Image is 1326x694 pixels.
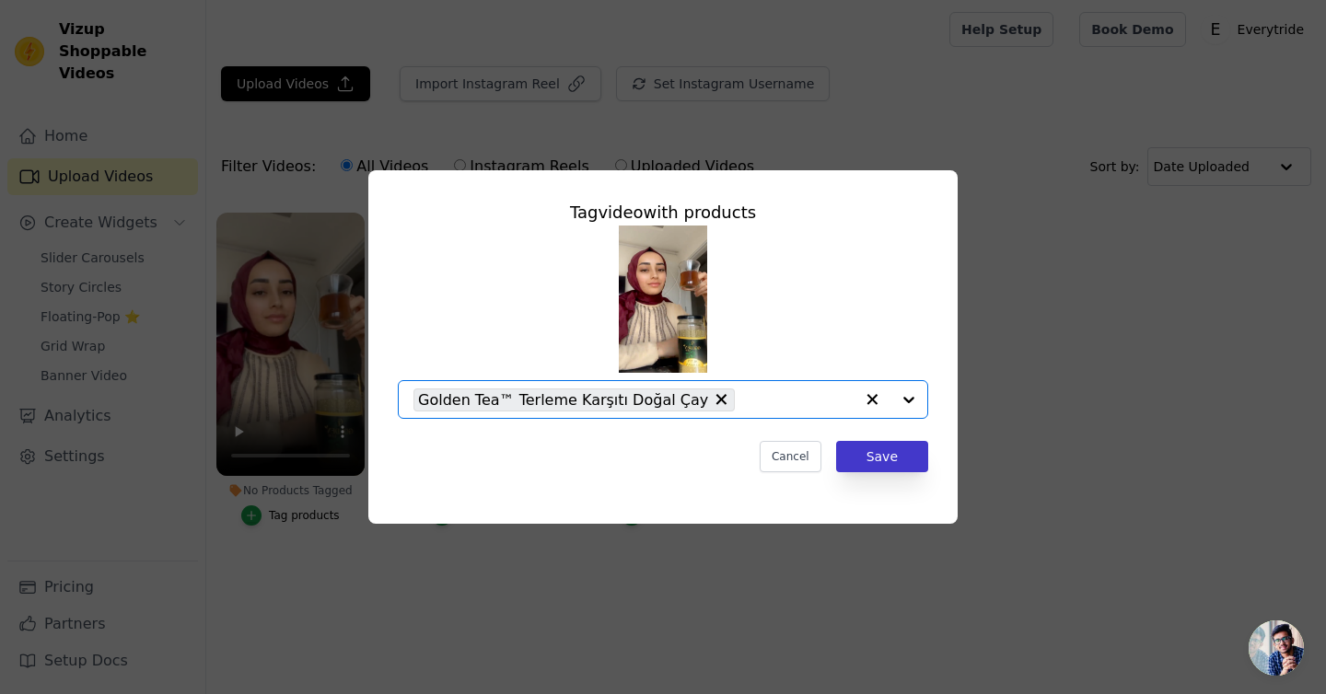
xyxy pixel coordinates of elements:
span: Golden Tea™ Terleme Karşıtı Doğal Çay [418,388,708,411]
button: Save [836,441,928,472]
img: tn-3222c32818c14801b74cd402b4391c13.png [619,226,707,373]
a: Açık sohbet [1249,620,1304,676]
button: Cancel [760,441,821,472]
div: Tag video with products [398,200,928,226]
